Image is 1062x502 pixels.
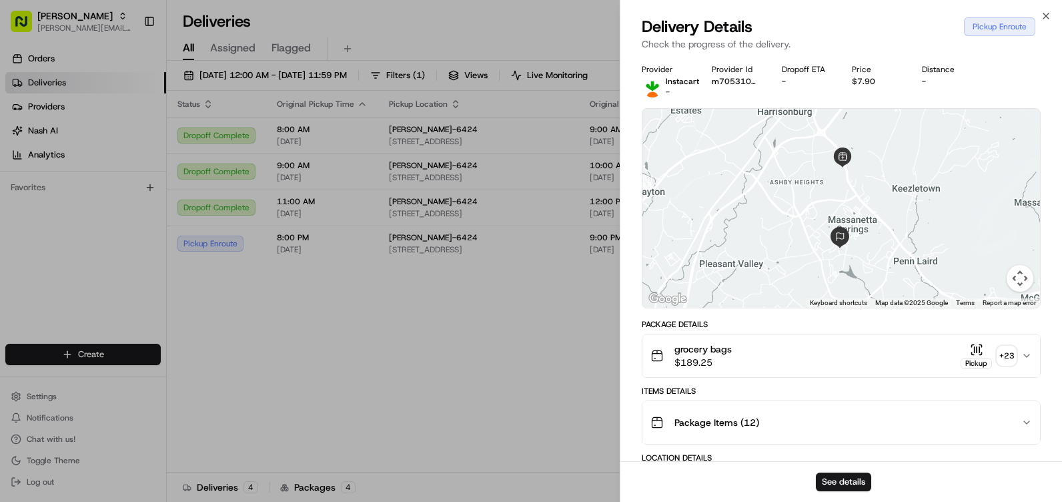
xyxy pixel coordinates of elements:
[983,299,1036,306] a: Report a map error
[642,64,690,75] div: Provider
[35,86,220,100] input: Clear
[94,226,161,236] a: Powered byPylon
[646,290,690,308] img: Google
[27,194,102,207] span: Knowledge Base
[642,453,1041,463] div: Location Details
[642,386,1041,397] div: Items Details
[961,343,992,369] button: Pickup
[666,76,699,87] span: Instacart
[852,76,901,87] div: $7.90
[8,188,107,212] a: 📗Knowledge Base
[712,76,760,87] button: m705310652
[810,298,867,308] button: Keyboard shortcuts
[922,76,971,87] div: -
[782,64,831,75] div: Dropoff ETA
[642,37,1041,51] p: Check the progress of the delivery.
[133,226,161,236] span: Pylon
[674,356,732,369] span: $189.25
[13,13,40,40] img: Nash
[13,128,37,152] img: 1736555255976-a54dd68f-1ca7-489b-9aae-adbdc363a1c4
[227,132,243,148] button: Start new chat
[961,358,992,369] div: Pickup
[956,299,975,306] a: Terms (opens in new tab)
[107,188,219,212] a: 💻API Documentation
[852,64,901,75] div: Price
[642,334,1040,377] button: grocery bags$189.25Pickup+23
[642,76,663,97] img: profile_instacart_ahold_partner.png
[961,343,1016,369] button: Pickup+23
[922,64,971,75] div: Distance
[642,319,1041,330] div: Package Details
[126,194,214,207] span: API Documentation
[45,128,219,141] div: Start new chat
[712,64,760,75] div: Provider Id
[674,416,759,429] span: Package Items ( 12 )
[875,299,948,306] span: Map data ©2025 Google
[997,346,1016,365] div: + 23
[45,141,169,152] div: We're available if you need us!
[674,342,732,356] span: grocery bags
[642,16,752,37] span: Delivery Details
[13,53,243,75] p: Welcome 👋
[642,401,1040,444] button: Package Items (12)
[646,290,690,308] a: Open this area in Google Maps (opens a new window)
[13,195,24,206] div: 📗
[1007,265,1033,292] button: Map camera controls
[816,473,871,491] button: See details
[113,195,123,206] div: 💻
[666,87,670,97] span: -
[782,76,831,87] div: -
